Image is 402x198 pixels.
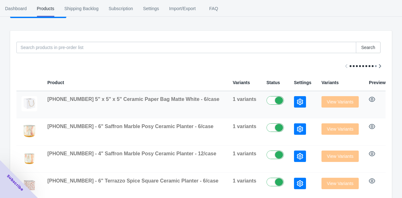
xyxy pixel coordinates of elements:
span: [PHONE_NUMBER] - 6" Saffron Marble Posy Ceramic Planter - 6/case [47,124,213,129]
img: 7619-06-3044.jpg [21,123,37,139]
span: Settings [294,80,311,85]
span: Status [267,80,280,85]
span: [PHONE_NUMBER] 5" x 5" x 5" Ceramic Paper Bag Matte White - 6/case [47,96,219,102]
span: 1 variants [233,178,256,183]
span: 1 variants [233,151,256,156]
span: Shipping Backlog [64,0,99,17]
img: 7428-06-222.jpg [21,96,37,111]
button: Search [356,42,381,53]
span: Settings [143,0,159,17]
span: 1 variants [233,124,256,129]
span: 1 variants [233,96,256,102]
span: Subscribe [6,173,25,192]
span: FAQ [206,0,222,17]
input: Search products in pre-order list [16,42,356,53]
span: Import/Export [169,0,196,17]
span: [PHONE_NUMBER] - 4" Saffron Marble Posy Ceramic Planter - 12/case [47,151,216,156]
span: Product [47,80,64,85]
img: 7618-12-3044.jpg [21,151,37,166]
span: Dashboard [5,0,27,17]
span: Subscription [109,0,133,17]
span: Products [37,0,54,17]
span: Variants [321,80,339,85]
span: Variants [233,80,250,85]
span: Search [361,45,375,50]
button: Scroll table right one column [374,60,386,72]
span: [PHONE_NUMBER] - 6" Terrazzo Spice Square Ceramic Planter - 6/case [47,178,219,183]
span: Preview [369,80,386,85]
